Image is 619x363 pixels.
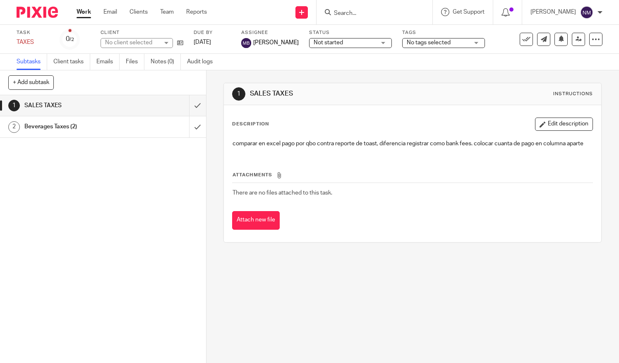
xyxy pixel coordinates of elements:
input: Search [333,10,408,17]
h1: SALES TAXES [24,99,129,112]
div: 1 [8,100,20,111]
div: 0 [66,34,74,44]
img: Pixie [17,7,58,18]
label: Task [17,29,50,36]
label: Due by [194,29,231,36]
p: [PERSON_NAME] [530,8,576,16]
span: [DATE] [194,39,211,45]
span: [PERSON_NAME] [253,38,299,47]
a: Reports [186,8,207,16]
div: Instructions [553,91,593,97]
p: Description [232,121,269,127]
label: Client [101,29,183,36]
a: Client tasks [53,54,90,70]
div: 2 [8,121,20,133]
span: There are no files attached to this task. [233,190,332,196]
div: TAXES [17,38,50,46]
img: svg%3E [580,6,593,19]
a: Email [103,8,117,16]
span: No tags selected [407,40,451,46]
span: Attachments [233,173,272,177]
label: Assignee [241,29,299,36]
a: Notes (0) [151,54,181,70]
label: Tags [402,29,485,36]
button: Edit description [535,118,593,131]
a: Emails [96,54,120,70]
button: + Add subtask [8,75,54,89]
button: Attach new file [232,211,280,230]
a: Team [160,8,174,16]
a: Audit logs [187,54,219,70]
a: Work [77,8,91,16]
span: Get Support [453,9,485,15]
div: No client selected [105,38,159,47]
a: Clients [130,8,148,16]
h1: SALES TAXES [250,89,430,98]
label: Status [309,29,392,36]
img: svg%3E [241,38,251,48]
a: Files [126,54,144,70]
h1: Beverages Taxes (2) [24,120,129,133]
span: Not started [314,40,343,46]
p: comparar en excel pago por qbo contra reporte de toast, diferencia registrar como bank fees. colo... [233,139,593,148]
small: /2 [70,37,74,42]
div: 1 [232,87,245,101]
a: Subtasks [17,54,47,70]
